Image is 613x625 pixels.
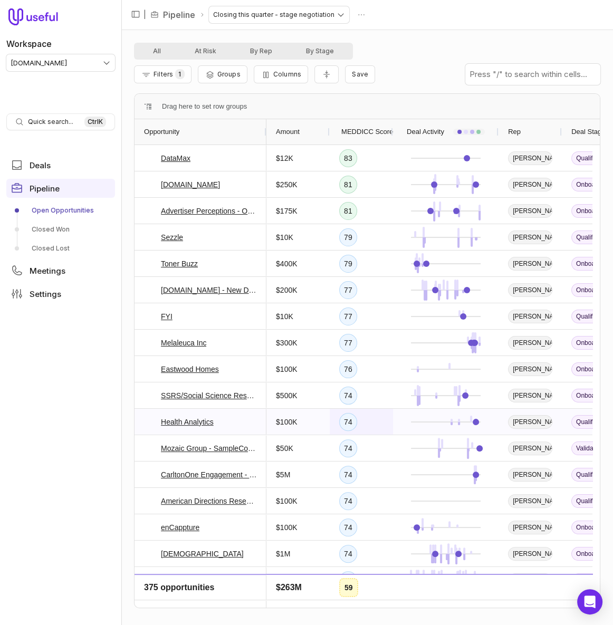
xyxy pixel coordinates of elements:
a: SSRS/Social Science Research Solutions [161,389,257,402]
span: [PERSON_NAME] [508,468,552,482]
div: MEDDICC Score [339,119,384,145]
span: Save [352,70,368,78]
a: Melaleuca Inc [161,336,206,349]
a: [DOMAIN_NAME] - New Deal [161,284,257,296]
a: Eastwood Homes [161,363,219,376]
span: $10K [276,231,293,244]
span: $1M [276,547,290,560]
span: Validate [571,441,603,455]
button: Actions [353,7,369,23]
span: [PERSON_NAME] [508,204,552,218]
button: By Stage [289,45,351,57]
span: Rep [508,126,521,138]
span: [PERSON_NAME] [508,389,552,402]
div: 83 [339,149,357,167]
span: [PERSON_NAME] [508,257,552,271]
kbd: Ctrl K [84,117,106,127]
button: By Rep [233,45,289,57]
button: Columns [254,65,308,83]
a: Baret Scholars - IB [161,600,223,613]
a: DataMax [161,152,190,165]
span: $100K [276,495,297,507]
div: 74 [339,571,357,589]
span: [PERSON_NAME] [508,415,552,429]
span: Meetings [30,267,65,275]
div: 74 [339,439,357,457]
span: $200K [276,284,297,296]
span: Settings [30,290,61,298]
span: Deal Activity [407,126,444,138]
a: Open Opportunities [6,202,115,219]
span: [PERSON_NAME] [508,178,552,191]
div: 77 [339,281,357,299]
label: Workspace [6,37,52,50]
span: $100K [276,363,297,376]
div: 76 [339,360,357,378]
span: [PERSON_NAME] [508,441,552,455]
div: 73 [339,598,357,616]
button: At Risk [178,45,233,57]
button: Collapse all rows [314,65,339,84]
div: 74 [339,387,357,405]
button: All [136,45,178,57]
a: Pipeline [163,8,195,21]
span: $175K [276,205,297,217]
div: 74 [339,466,357,484]
button: Create a new saved view [345,65,375,83]
span: $250K [276,178,297,191]
div: 74 [339,545,357,563]
a: Mozaic Group - SampleCon 2025 [161,442,257,455]
span: Filters [154,70,173,78]
a: [DEMOGRAPHIC_DATA] [161,547,244,560]
span: [PERSON_NAME] [508,494,552,508]
a: Meetings [6,261,115,280]
span: Deal Stage [571,126,605,138]
a: Pipeline [6,179,115,198]
a: CORE - New RFP [161,574,221,586]
span: Qualified [571,415,606,429]
div: 81 [339,176,357,194]
span: $500K [276,600,297,613]
span: [PERSON_NAME] [508,573,552,587]
a: Closed Won [6,221,115,238]
a: American Directions Research Group - [PERSON_NAME] [GEOGRAPHIC_DATA] [161,495,257,507]
span: Qualified [571,230,606,244]
span: Groups [217,70,241,78]
button: Filter Pipeline [134,65,191,83]
div: 77 [339,334,357,352]
span: [PERSON_NAME] [508,151,552,165]
div: Open Intercom Messenger [577,589,602,614]
div: 79 [339,255,357,273]
div: 74 [339,492,357,510]
a: [DOMAIN_NAME] [161,178,220,191]
span: Qualified [571,494,606,508]
a: FYI [161,310,173,323]
span: $5M [276,468,290,481]
span: Qualified [571,310,606,323]
span: [PERSON_NAME] [508,283,552,297]
span: Pipeline [30,185,60,193]
div: Row Groups [162,100,247,113]
span: [PERSON_NAME] [508,547,552,561]
a: Closed Lost [6,240,115,257]
span: Qualified [571,468,606,482]
div: Pipeline submenu [6,202,115,257]
span: Qualified [571,151,606,165]
div: 77 [339,307,357,325]
span: Amount [276,126,300,138]
span: Opportunity [144,126,179,138]
a: CarltonOne Engagement - Outbound [161,468,257,481]
span: | [143,8,146,21]
span: [PERSON_NAME] [508,600,552,613]
a: enCappture [161,521,199,534]
span: 1 [175,69,184,79]
a: Advertiser Perceptions - Outbound [161,205,257,217]
a: Sezzle [161,231,183,244]
span: Drag here to set row groups [162,100,247,113]
div: 74 [339,413,357,431]
span: Columns [273,70,301,78]
span: Quick search... [28,118,73,126]
div: 79 [339,228,357,246]
span: $10K [276,310,293,323]
span: [PERSON_NAME] [508,230,552,244]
